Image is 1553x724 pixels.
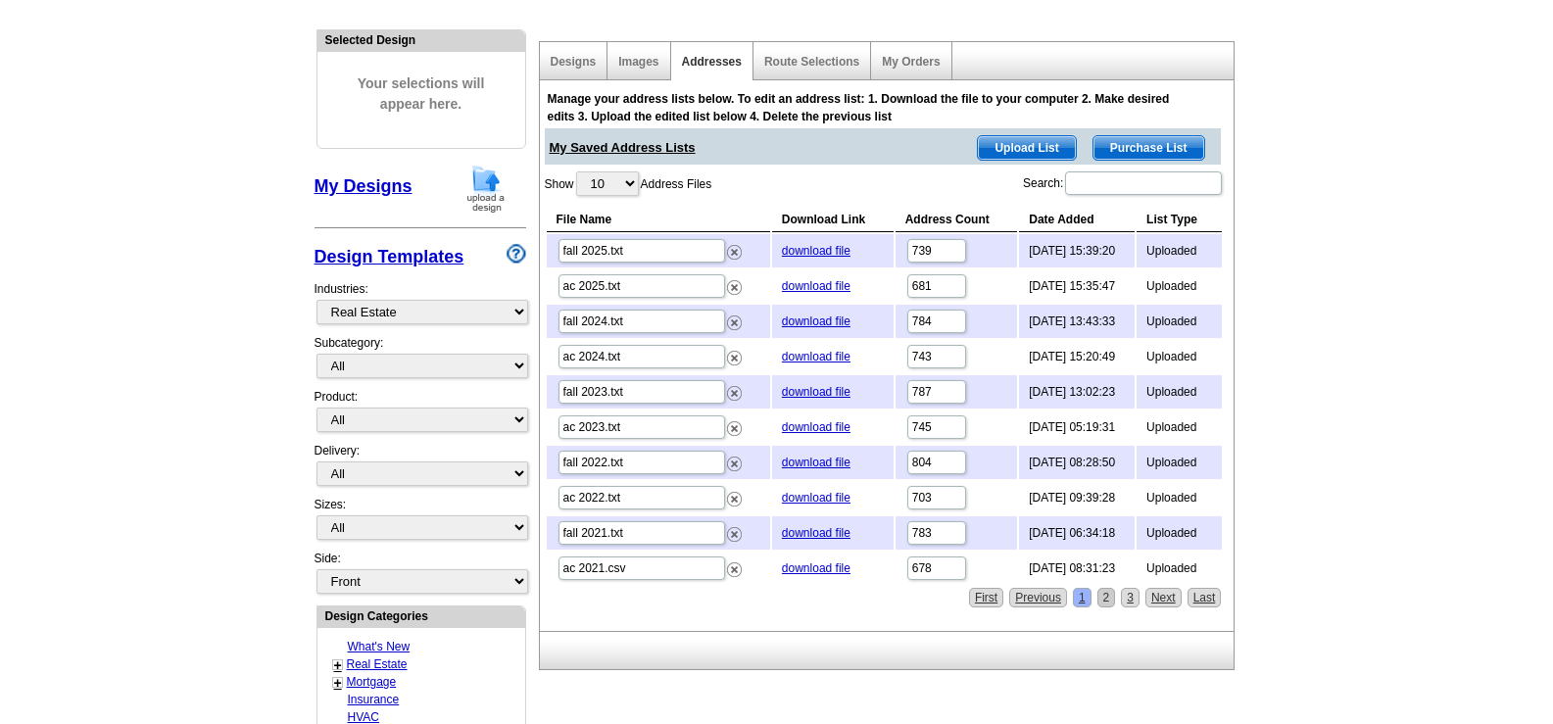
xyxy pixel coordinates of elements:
[618,55,658,69] a: Images
[1019,552,1135,585] td: [DATE] 08:31:23
[782,350,850,363] a: download file
[727,421,742,436] img: delete.png
[315,496,526,550] div: Sizes:
[1137,446,1222,479] td: Uploaded
[782,526,850,540] a: download file
[1065,171,1222,195] input: Search:
[1161,268,1553,724] iframe: LiveChat chat widget
[1097,588,1116,607] a: 2
[782,314,850,328] a: download file
[315,270,526,334] div: Industries:
[550,128,696,158] span: My Saved Address Lists
[347,657,408,671] a: Real Estate
[315,388,526,442] div: Product:
[1073,588,1092,607] a: 1
[334,657,342,673] a: +
[348,693,400,706] a: Insurance
[969,588,1003,607] a: First
[1023,169,1224,197] label: Search:
[334,675,342,691] a: +
[727,488,742,502] a: Remove this list
[1019,269,1135,303] td: [DATE] 15:35:47
[551,55,597,69] a: Designs
[782,385,850,399] a: download file
[682,55,742,69] a: Addresses
[782,279,850,293] a: download file
[332,54,510,134] span: Your selections will appear here.
[1145,588,1182,607] a: Next
[896,208,1018,232] th: Address Count
[317,30,525,49] div: Selected Design
[782,244,850,258] a: download file
[1019,516,1135,550] td: [DATE] 06:34:18
[727,417,742,431] a: Remove this list
[576,171,639,196] select: ShowAddress Files
[1019,410,1135,444] td: [DATE] 05:19:31
[727,562,742,577] img: delete.png
[1019,375,1135,409] td: [DATE] 13:02:23
[782,420,850,434] a: download file
[1019,305,1135,338] td: [DATE] 13:43:33
[764,55,859,69] a: Route Selections
[1137,208,1222,232] th: List Type
[727,453,742,466] a: Remove this list
[1137,340,1222,373] td: Uploaded
[1137,552,1222,585] td: Uploaded
[545,169,712,198] label: Show Address Files
[1093,136,1204,160] span: Purchase List
[315,550,526,596] div: Side:
[727,241,742,255] a: Remove this list
[1137,375,1222,409] td: Uploaded
[1137,516,1222,550] td: Uploaded
[507,244,526,264] img: design-wizard-help-icon.png
[772,208,894,232] th: Download Link
[978,136,1075,160] span: Upload List
[782,456,850,469] a: download file
[348,710,379,724] a: HVAC
[727,492,742,507] img: delete.png
[347,675,397,689] a: Mortgage
[1121,588,1140,607] a: 3
[782,561,850,575] a: download file
[882,55,940,69] a: My Orders
[315,247,464,266] a: Design Templates
[727,527,742,542] img: delete.png
[727,457,742,471] img: delete.png
[727,245,742,260] img: delete.png
[727,558,742,572] a: Remove this list
[727,312,742,325] a: Remove this list
[548,90,1185,125] div: Manage your address lists below. To edit an address list: 1. Download the file to your computer 2...
[1137,481,1222,514] td: Uploaded
[727,382,742,396] a: Remove this list
[1019,340,1135,373] td: [DATE] 15:20:49
[1137,269,1222,303] td: Uploaded
[727,351,742,365] img: delete.png
[1009,588,1067,607] a: Previous
[315,442,526,496] div: Delivery:
[727,523,742,537] a: Remove this list
[348,640,411,653] a: What's New
[727,276,742,290] a: Remove this list
[315,334,526,388] div: Subcategory:
[1019,208,1135,232] th: Date Added
[1137,305,1222,338] td: Uploaded
[1019,481,1135,514] td: [DATE] 09:39:28
[461,164,511,214] img: upload-design
[727,386,742,401] img: delete.png
[315,176,413,196] a: My Designs
[727,315,742,330] img: delete.png
[1019,234,1135,267] td: [DATE] 15:39:20
[1019,446,1135,479] td: [DATE] 08:28:50
[727,280,742,295] img: delete.png
[1137,410,1222,444] td: Uploaded
[317,606,525,625] div: Design Categories
[782,491,850,505] a: download file
[1137,234,1222,267] td: Uploaded
[727,347,742,361] a: Remove this list
[547,208,770,232] th: File Name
